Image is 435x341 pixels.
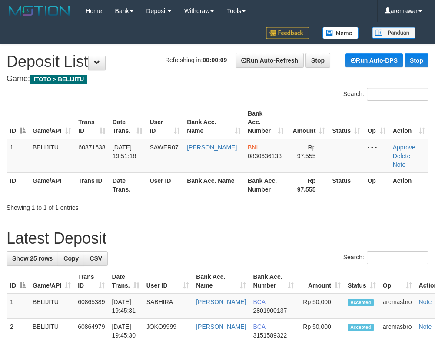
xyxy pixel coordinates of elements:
span: Show 25 rows [12,255,53,262]
span: [DATE] 19:51:18 [113,144,136,159]
td: aremasbro [379,294,415,319]
th: Op: activate to sort column ascending [379,269,415,294]
th: Game/API: activate to sort column ascending [29,106,75,139]
strong: 00:00:09 [203,56,227,63]
a: CSV [84,251,108,266]
th: ID: activate to sort column descending [7,269,29,294]
a: Stop [405,53,428,67]
span: Copy [63,255,79,262]
span: CSV [90,255,102,262]
span: Rp 97,555 [297,144,316,159]
td: BELIJITU [29,139,75,173]
a: [PERSON_NAME] [187,144,237,151]
label: Search: [343,88,428,101]
span: Accepted [348,299,374,306]
span: Copy 2801900137 to clipboard [253,307,287,314]
a: [PERSON_NAME] [196,323,246,330]
th: Amount: activate to sort column ascending [287,106,329,139]
td: - - - [364,139,389,173]
td: Rp 50,000 [297,294,344,319]
img: MOTION_logo.png [7,4,73,17]
th: User ID: activate to sort column ascending [146,106,183,139]
th: Status [329,172,364,197]
th: Game/API [29,172,75,197]
th: Bank Acc. Name [183,172,244,197]
th: Game/API: activate to sort column ascending [29,269,74,294]
a: Show 25 rows [7,251,58,266]
th: Op: activate to sort column ascending [364,106,389,139]
th: ID [7,172,29,197]
th: Date Trans.: activate to sort column ascending [109,106,146,139]
input: Search: [367,88,428,101]
th: Trans ID: activate to sort column ascending [75,106,109,139]
th: Bank Acc. Name: activate to sort column ascending [193,269,249,294]
span: BNI [248,144,258,151]
th: Amount: activate to sort column ascending [297,269,344,294]
a: Run Auto-Refresh [236,53,304,68]
th: Bank Acc. Number [244,172,287,197]
th: Trans ID: activate to sort column ascending [74,269,108,294]
td: 60865389 [74,294,108,319]
h1: Deposit List [7,53,428,70]
td: 1 [7,139,29,173]
span: BCA [253,298,265,305]
th: User ID: activate to sort column ascending [143,269,193,294]
th: Status: activate to sort column ascending [329,106,364,139]
th: Action: activate to sort column ascending [389,106,428,139]
td: [DATE] 19:45:31 [108,294,143,319]
a: Copy [58,251,84,266]
td: BELIJITU [29,294,74,319]
span: BCA [253,323,265,330]
img: panduan.png [372,27,415,39]
th: ID: activate to sort column descending [7,106,29,139]
a: Delete [393,152,410,159]
th: Bank Acc. Number: activate to sort column ascending [244,106,287,139]
h4: Game: [7,75,428,83]
a: [PERSON_NAME] [196,298,246,305]
a: Note [419,323,432,330]
input: Search: [367,251,428,264]
th: Bank Acc. Name: activate to sort column ascending [183,106,244,139]
img: Button%20Memo.svg [322,27,359,39]
th: Date Trans.: activate to sort column ascending [108,269,143,294]
td: 1 [7,294,29,319]
th: Rp 97.555 [287,172,329,197]
div: Showing 1 to 1 of 1 entries [7,200,175,212]
th: Date Trans. [109,172,146,197]
a: Note [393,161,406,168]
img: Feedback.jpg [266,27,309,39]
span: 60871638 [78,144,105,151]
th: Trans ID [75,172,109,197]
a: Approve [393,144,415,151]
span: Copy 3151589322 to clipboard [253,332,287,339]
span: Accepted [348,324,374,331]
span: SAWER07 [149,144,178,151]
a: Note [419,298,432,305]
th: User ID [146,172,183,197]
th: Action [389,172,428,197]
span: Refreshing in: [165,56,227,63]
th: Status: activate to sort column ascending [344,269,379,294]
a: Run Auto-DPS [345,53,403,67]
td: SABHIRA [143,294,193,319]
th: Op [364,172,389,197]
h1: Latest Deposit [7,230,428,247]
label: Search: [343,251,428,264]
th: Bank Acc. Number: activate to sort column ascending [249,269,297,294]
span: ITOTO > BELIJITU [30,75,87,84]
span: Copy 0830636133 to clipboard [248,152,282,159]
a: Stop [305,53,330,68]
